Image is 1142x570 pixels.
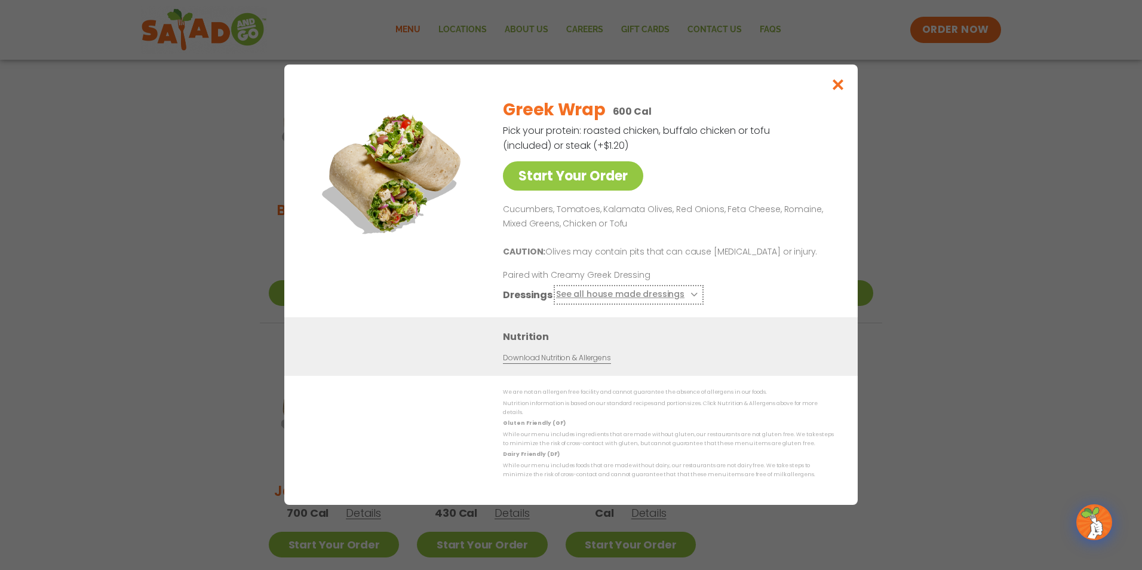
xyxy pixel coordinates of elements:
[819,65,858,105] button: Close modal
[503,388,834,397] p: We are not an allergen free facility and cannot guarantee the absence of allergens in our foods.
[503,399,834,418] p: Nutrition information is based on our standard recipes and portion sizes. Click Nutrition & Aller...
[503,123,772,153] p: Pick your protein: roasted chicken, buffalo chicken or tofu (included) or steak (+$1.20)
[503,246,545,258] b: CAUTION:
[503,420,565,427] strong: Gluten Friendly (GF)
[503,246,829,260] p: Olives may contain pits that can cause [MEDICAL_DATA] or injury.
[503,430,834,449] p: While our menu includes ingredients that are made without gluten, our restaurants are not gluten ...
[503,461,834,480] p: While our menu includes foods that are made without dairy, our restaurants are not dairy free. We...
[503,330,840,345] h3: Nutrition
[503,451,559,458] strong: Dairy Friendly (DF)
[1077,505,1111,539] img: wpChatIcon
[503,269,724,282] p: Paired with Creamy Greek Dressing
[503,161,643,191] a: Start Your Order
[503,97,605,122] h2: Greek Wrap
[503,288,552,303] h3: Dressings
[311,88,478,256] img: Featured product photo for Greek Wrap
[503,353,610,364] a: Download Nutrition & Allergens
[503,203,829,231] p: Cucumbers, Tomatoes, Kalamata Olives, Red Onions, Feta Cheese, Romaine, Mixed Greens, Chicken or ...
[613,104,652,119] p: 600 Cal
[556,288,701,303] button: See all house made dressings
